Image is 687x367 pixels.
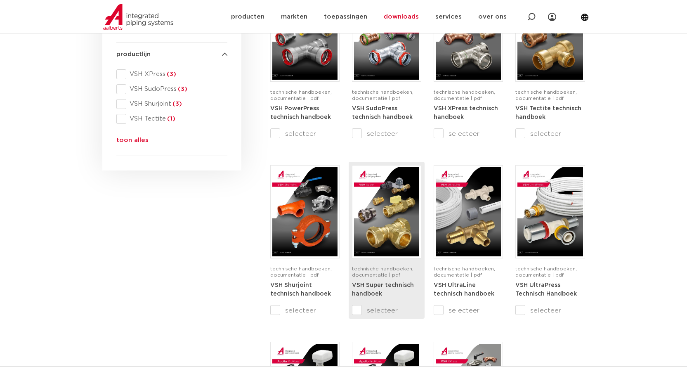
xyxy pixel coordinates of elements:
span: technische handboeken, documentatie | pdf [270,266,332,277]
img: VSH-Super_A4TM_5007411-2022-2.1_NL-1-pdf.jpg [354,167,419,256]
strong: VSH Tectite technisch handboek [515,106,581,121]
label: selecteer [434,129,503,139]
a: VSH UltraLine technisch handboek [434,282,494,297]
span: VSH Shurjoint [126,100,227,108]
span: VSH Tectite [126,115,227,123]
span: (1) [166,116,175,122]
label: selecteer [352,129,421,139]
a: VSH Super technisch handboek [352,282,414,297]
div: VSH Shurjoint(3) [116,99,227,109]
h4: productlijn [116,50,227,59]
span: technische handboeken, documentatie | pdf [434,266,495,277]
span: (3) [171,101,182,107]
button: toon alles [116,135,149,149]
label: selecteer [270,129,340,139]
a: VSH PowerPress technisch handboek [270,105,331,121]
img: VSH-UltraPress_A4TM_5008751_2025_3.0_NL-pdf.jpg [517,167,583,256]
label: selecteer [515,305,585,315]
span: technische handboeken, documentatie | pdf [352,266,413,277]
strong: VSH XPress technisch handboek [434,106,498,121]
a: VSH UltraPress Technisch Handboek [515,282,577,297]
span: VSH SudoPress [126,85,227,93]
div: VSH XPress(3) [116,69,227,79]
span: VSH XPress [126,70,227,78]
div: VSH Tectite(1) [116,114,227,124]
strong: VSH PowerPress technisch handboek [270,106,331,121]
a: VSH SudoPress technisch handboek [352,105,413,121]
label: selecteer [352,305,421,315]
span: technische handboeken, documentatie | pdf [515,266,577,277]
span: technische handboeken, documentatie | pdf [515,90,577,101]
label: selecteer [515,129,585,139]
img: VSH-Shurjoint_A4TM_5008731_2024_3.0_EN-pdf.jpg [272,167,338,256]
a: VSH Tectite technisch handboek [515,105,581,121]
span: (3) [165,71,176,77]
strong: VSH SudoPress technisch handboek [352,106,413,121]
span: technische handboeken, documentatie | pdf [352,90,413,101]
span: technische handboeken, documentatie | pdf [270,90,332,101]
span: (3) [177,86,187,92]
label: selecteer [434,305,503,315]
label: selecteer [270,305,340,315]
span: technische handboeken, documentatie | pdf [434,90,495,101]
a: VSH Shurjoint technisch handboek [270,282,331,297]
a: VSH XPress technisch handboek [434,105,498,121]
div: VSH SudoPress(3) [116,84,227,94]
img: VSH-UltraLine_A4TM_5010216_2022_1.0_NL-pdf.jpg [436,167,501,256]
